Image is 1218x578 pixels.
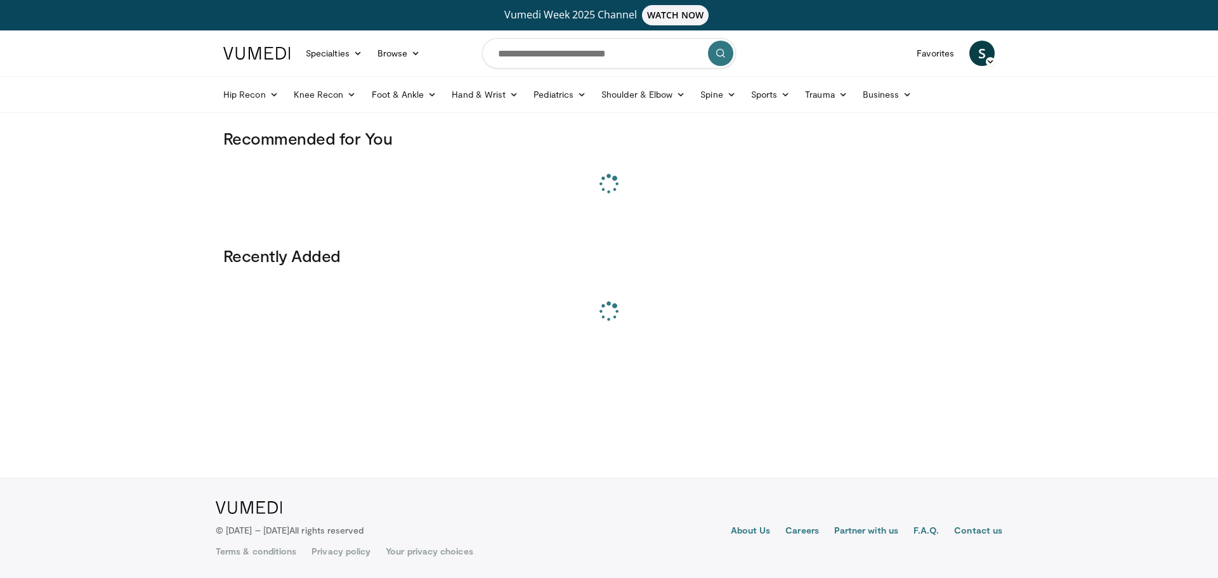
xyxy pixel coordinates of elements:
a: Hand & Wrist [444,82,526,107]
a: Privacy policy [311,545,370,558]
a: About Us [731,524,771,539]
a: Browse [370,41,428,66]
p: © [DATE] – [DATE] [216,524,364,537]
span: WATCH NOW [642,5,709,25]
h3: Recommended for You [223,128,995,148]
a: Shoulder & Elbow [594,82,693,107]
a: Specialties [298,41,370,66]
img: VuMedi Logo [223,47,291,60]
a: S [969,41,995,66]
a: Hip Recon [216,82,286,107]
a: Spine [693,82,743,107]
a: F.A.Q. [913,524,939,539]
a: Careers [785,524,819,539]
input: Search topics, interventions [482,38,736,69]
a: Trauma [797,82,855,107]
a: Your privacy choices [386,545,473,558]
h3: Recently Added [223,246,995,266]
img: VuMedi Logo [216,501,282,514]
span: All rights reserved [289,525,363,535]
a: Foot & Ankle [364,82,445,107]
a: Pediatrics [526,82,594,107]
a: Business [855,82,920,107]
a: Vumedi Week 2025 ChannelWATCH NOW [225,5,993,25]
a: Contact us [954,524,1002,539]
a: Terms & conditions [216,545,296,558]
a: Sports [743,82,798,107]
a: Partner with us [834,524,898,539]
a: Favorites [909,41,962,66]
a: Knee Recon [286,82,364,107]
